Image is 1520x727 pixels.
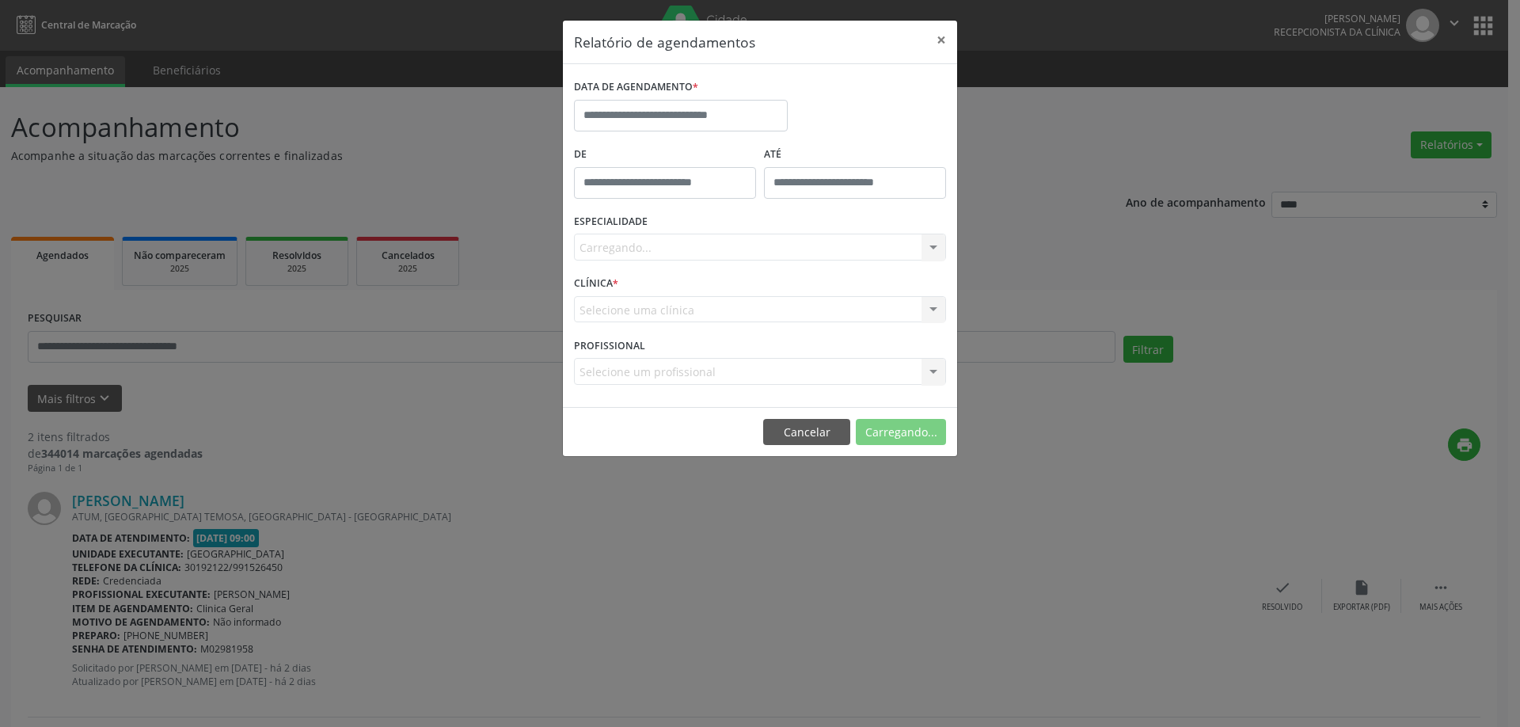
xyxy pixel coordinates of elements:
[856,419,946,446] button: Carregando...
[574,143,756,167] label: De
[574,32,755,52] h5: Relatório de agendamentos
[763,419,850,446] button: Cancelar
[925,21,957,59] button: Close
[574,210,648,234] label: ESPECIALIDADE
[574,75,698,100] label: DATA DE AGENDAMENTO
[574,333,645,358] label: PROFISSIONAL
[574,272,618,296] label: CLÍNICA
[764,143,946,167] label: ATÉ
